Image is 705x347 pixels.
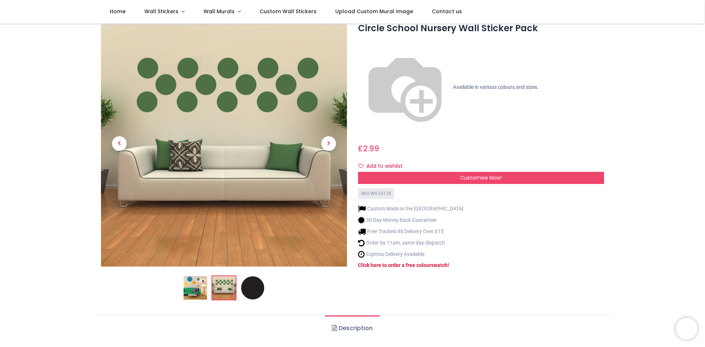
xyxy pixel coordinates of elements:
[358,262,431,268] a: Click here to order a free colour
[101,57,138,229] a: Previous
[203,8,235,15] span: Wall Murals
[101,21,347,267] img: WS-33178-02
[358,188,394,199] div: SKU: WS-33178
[310,57,347,229] a: Next
[448,262,449,268] a: !
[358,216,463,224] li: 30 Day Money Back Guarantee
[431,262,448,268] a: swatch
[110,8,126,15] span: Home
[358,205,463,213] li: Custom Made in the [GEOGRAPHIC_DATA]
[260,8,317,15] span: Custom Wall Stickers
[112,136,127,151] span: Previous
[325,315,380,341] a: Description
[358,40,452,134] img: color-wheel.png
[358,163,364,169] i: Add to wishlist
[184,276,207,300] img: Circle School Nursery Wall Sticker Pack
[144,8,178,15] span: Wall Stickers
[363,143,379,154] span: 2.99
[241,276,264,300] img: WS-33178-03
[358,143,379,154] span: £
[321,136,336,151] span: Next
[358,250,463,258] li: Express Delivery Available
[358,228,463,235] li: Free Tracked 48 Delivery Over £15
[335,8,413,15] span: Upload Custom Mural Image
[453,84,539,90] span: Available in various colours and sizes.
[432,8,462,15] span: Contact us
[358,160,409,173] button: Add to wishlistAdd to wishlist
[358,239,463,247] li: Order by 11am, same day dispatch
[212,276,236,300] img: WS-33178-02
[358,22,604,35] h1: Circle School Nursery Wall Sticker Pack
[676,318,698,340] iframe: Brevo live chat
[460,174,502,181] span: Customise Now!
